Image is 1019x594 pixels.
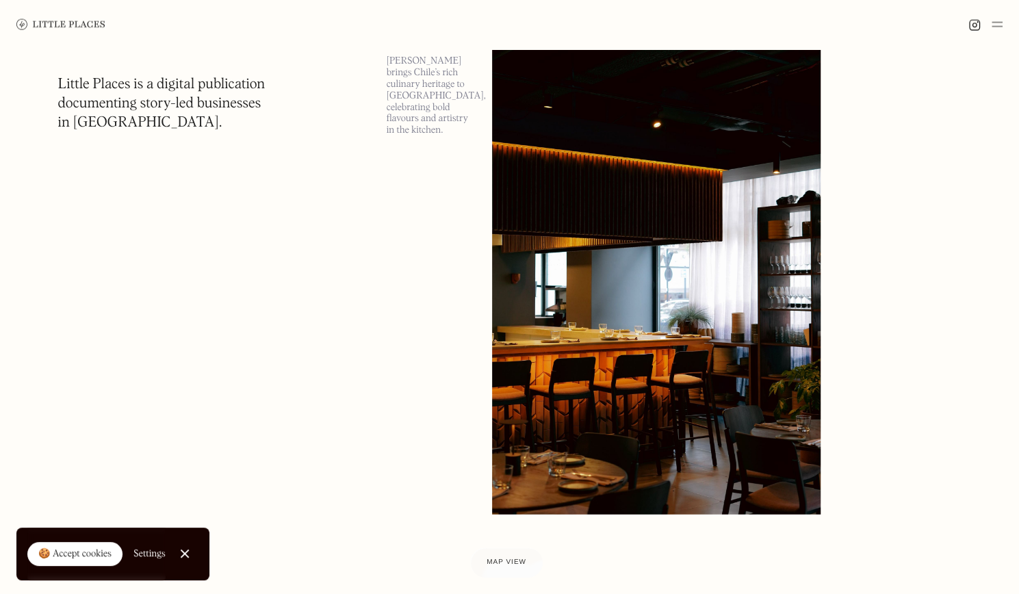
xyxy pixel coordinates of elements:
[387,39,476,50] a: Mareida
[133,549,166,558] div: Settings
[27,542,122,567] a: 🍪 Accept cookies
[171,540,198,567] a: Close Cookie Popup
[470,547,543,578] a: Map view
[487,558,526,566] span: Map view
[387,55,476,136] p: [PERSON_NAME] brings Chile’s rich culinary heritage to [GEOGRAPHIC_DATA], celebrating bold flavou...
[133,539,166,569] a: Settings
[38,547,112,561] div: 🍪 Accept cookies
[492,39,821,514] img: Mareida
[58,75,266,133] h1: Little Places is a digital publication documenting story-led businesses in [GEOGRAPHIC_DATA].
